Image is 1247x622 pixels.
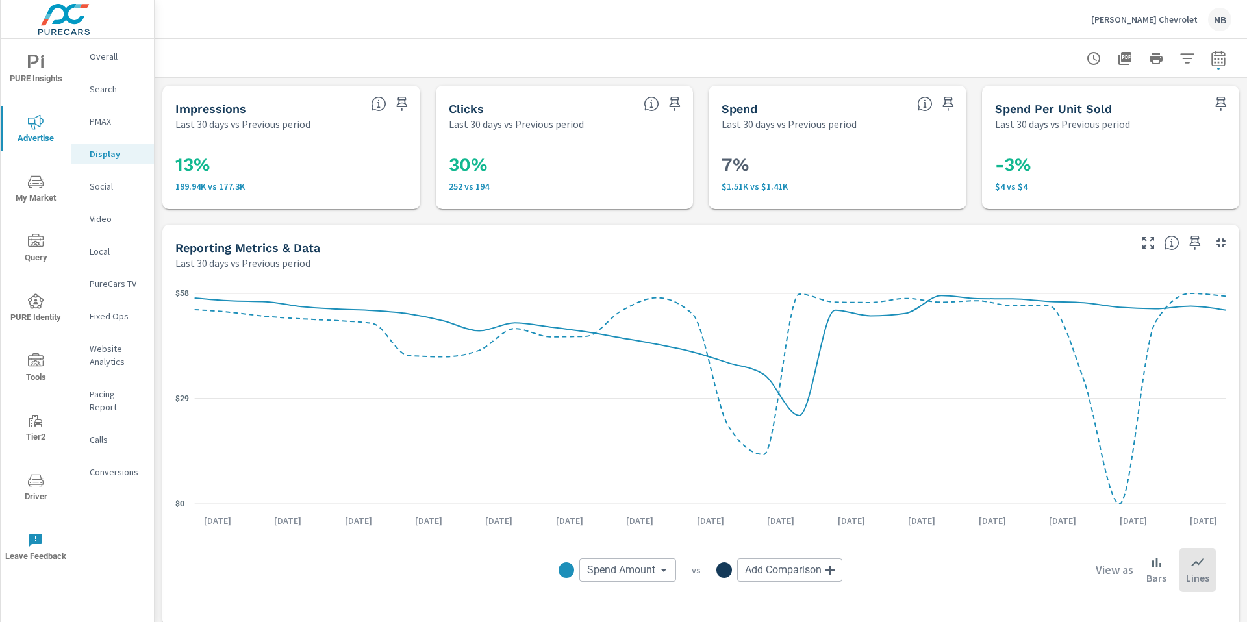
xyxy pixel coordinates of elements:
span: My Market [5,174,67,206]
div: NB [1208,8,1231,31]
div: Conversions [71,462,154,482]
p: [DATE] [758,514,803,527]
div: Calls [71,430,154,449]
span: Query [5,234,67,266]
div: Display [71,144,154,164]
h5: Reporting Metrics & Data [175,241,320,255]
span: Driver [5,473,67,504]
p: PMAX [90,115,144,128]
p: Website Analytics [90,342,144,368]
span: Save this to your personalized report [938,93,959,114]
div: PureCars TV [71,274,154,293]
span: The amount of money spent on advertising during the period. [917,96,933,112]
p: Fixed Ops [90,310,144,323]
button: Make Fullscreen [1138,232,1159,253]
p: Pacing Report [90,388,144,414]
h5: Spend Per Unit Sold [995,102,1112,116]
p: Search [90,82,144,95]
p: [DATE] [829,514,874,527]
p: [DATE] [688,514,733,527]
p: Calls [90,433,144,446]
h6: View as [1096,564,1133,577]
h3: 30% [449,154,681,176]
p: [DATE] [547,514,592,527]
div: Social [71,177,154,196]
button: Apply Filters [1174,45,1200,71]
p: [DATE] [1111,514,1156,527]
p: Social [90,180,144,193]
text: $29 [175,394,189,403]
p: Display [90,147,144,160]
p: [DATE] [1181,514,1226,527]
button: Minimize Widget [1211,232,1231,253]
div: Spend Amount [579,558,676,582]
div: Local [71,242,154,261]
p: [DATE] [617,514,662,527]
p: [DATE] [195,514,240,527]
span: Tier2 [5,413,67,445]
h3: -3% [995,154,1227,176]
div: nav menu [1,39,71,577]
div: Fixed Ops [71,306,154,326]
p: [DATE] [899,514,944,527]
div: Pacing Report [71,384,154,417]
span: The number of times an ad was clicked by a consumer. [644,96,659,112]
div: Overall [71,47,154,66]
h5: Clicks [449,102,484,116]
span: Tools [5,353,67,385]
div: Add Comparison [737,558,842,582]
div: PMAX [71,112,154,131]
p: Local [90,245,144,258]
span: Add Comparison [745,564,822,577]
p: [DATE] [970,514,1015,527]
span: Save this to your personalized report [664,93,685,114]
p: 252 vs 194 [449,181,681,192]
span: Understand Display data over time and see how metrics compare to each other. [1164,235,1179,251]
p: Last 30 days vs Previous period [175,116,310,132]
p: 199,935 vs 177,297 [175,181,407,192]
p: Last 30 days vs Previous period [995,116,1130,132]
button: "Export Report to PDF" [1112,45,1138,71]
div: Video [71,209,154,229]
p: [DATE] [476,514,522,527]
p: $1,510 vs $1,414 [722,181,953,192]
h5: Spend [722,102,757,116]
span: Spend Amount [587,564,655,577]
p: Last 30 days vs Previous period [449,116,584,132]
p: Bars [1146,570,1166,586]
span: The number of times an ad was shown on your behalf. [371,96,386,112]
p: [DATE] [336,514,381,527]
p: [DATE] [406,514,451,527]
p: [DATE] [1040,514,1085,527]
text: $0 [175,499,184,508]
p: Last 30 days vs Previous period [175,255,310,271]
p: PureCars TV [90,277,144,290]
p: vs [676,564,716,576]
p: [DATE] [265,514,310,527]
h3: 7% [722,154,953,176]
h3: 13% [175,154,407,176]
p: Video [90,212,144,225]
span: Save this to your personalized report [392,93,412,114]
p: Lines [1186,570,1209,586]
span: PURE Insights [5,55,67,86]
text: $58 [175,289,189,298]
p: $4 vs $4 [995,181,1227,192]
p: Last 30 days vs Previous period [722,116,857,132]
span: Leave Feedback [5,532,67,564]
span: Save this to your personalized report [1211,93,1231,114]
h5: Impressions [175,102,246,116]
p: Conversions [90,466,144,479]
span: Save this to your personalized report [1185,232,1205,253]
span: PURE Identity [5,293,67,325]
span: Advertise [5,114,67,146]
button: Print Report [1143,45,1169,71]
div: Search [71,79,154,99]
p: Overall [90,50,144,63]
div: Website Analytics [71,339,154,371]
p: [PERSON_NAME] Chevrolet [1091,14,1198,25]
